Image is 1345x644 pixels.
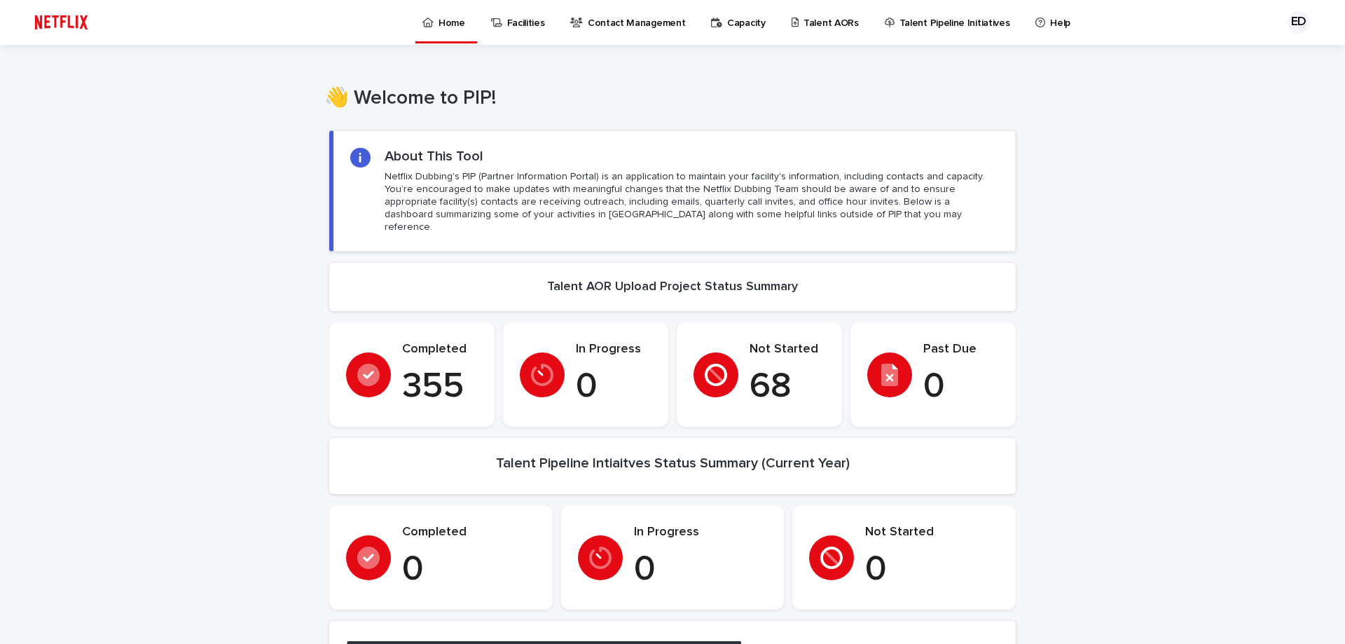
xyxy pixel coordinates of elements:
p: 0 [634,549,768,591]
div: ED [1288,11,1310,34]
h1: 👋 Welcome to PIP! [324,87,1011,111]
p: Completed [402,342,478,357]
p: 0 [402,549,536,591]
p: 0 [576,366,651,408]
img: ifQbXi3ZQGMSEF7WDB7W [28,8,95,36]
p: In Progress [634,525,768,540]
p: Netflix Dubbing's PIP (Partner Information Portal) is an application to maintain your facility's ... [385,170,998,234]
p: 0 [923,366,999,408]
p: Not Started [865,525,999,540]
p: 0 [865,549,999,591]
h2: Talent AOR Upload Project Status Summary [547,280,798,295]
p: 355 [402,366,478,408]
p: Not Started [750,342,825,357]
h2: Talent Pipeline Intiaitves Status Summary (Current Year) [496,455,850,472]
p: 68 [750,366,825,408]
p: Completed [402,525,536,540]
h2: About This Tool [385,148,483,165]
p: In Progress [576,342,651,357]
p: Past Due [923,342,999,357]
